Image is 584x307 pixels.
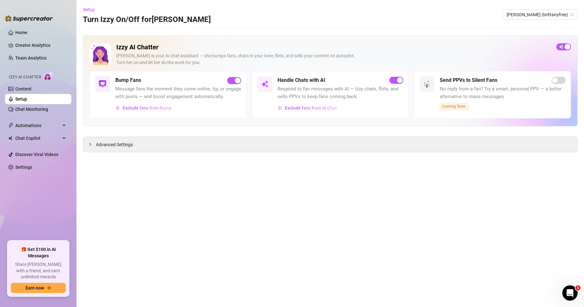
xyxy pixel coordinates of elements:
[99,80,106,88] img: svg%3e
[423,80,431,88] img: svg%3e
[15,55,47,61] a: Team Analytics
[15,133,61,143] span: Chat Copilot
[440,76,497,84] h5: Send PPVs to Silent Fans
[15,96,27,102] a: Setup
[278,76,325,84] h5: Handle Chats with AI
[11,283,66,293] button: Earn nowarrow-right
[278,103,337,113] button: Exclude fans from AI Chat
[15,30,27,35] a: Home
[116,53,551,66] div: [PERSON_NAME] is your AI chat assistant — she bumps fans, chats in your tone, flirts, and sells y...
[15,40,66,50] a: Creator Analytics
[507,10,574,19] span: Brittany (brittanyfree)
[83,15,211,25] h3: Turn Izzy On/Off for [PERSON_NAME]
[15,152,58,157] a: Discover Viral Videos
[123,105,172,111] span: Exclude fans from Bump
[115,76,141,84] h5: Bump Fans
[15,165,32,170] a: Settings
[570,13,574,17] span: team
[116,43,551,51] h2: Izzy AI Chatter
[8,136,12,140] img: Chat Copilot
[9,74,41,80] span: Izzy AI Chatter
[47,286,51,290] span: arrow-right
[285,105,337,111] span: Exclude fans from AI Chat
[116,106,120,110] img: svg%3e
[88,141,96,148] div: collapsed
[278,85,403,100] span: Respond to fan messages with AI — Izzy chats, flirts, and sells PPVs to keep fans coming back.
[83,7,95,12] span: Setup
[15,120,61,131] span: Automations
[440,103,468,110] span: Coming Soon
[11,246,66,259] span: 🎁 Get $100 in AI Messages
[15,107,48,112] a: Chat Monitoring
[261,80,269,88] img: svg%3e
[88,142,92,146] span: collapsed
[278,106,282,110] img: svg%3e
[44,72,54,81] img: AI Chatter
[562,285,578,301] iframe: Intercom live chat
[96,141,133,148] span: Advanced Settings
[15,86,32,91] a: Content
[115,85,241,100] span: Message fans the moment they come online, tip, or engage with posts — and boost engagement automa...
[8,123,13,128] span: thunderbolt
[25,285,44,290] span: Earn now
[83,4,100,15] button: Setup
[11,261,66,280] span: Share [PERSON_NAME] with a friend, and earn unlimited rewards
[5,15,53,22] img: logo-BBDzfeDw.svg
[440,85,566,100] span: No reply from a fan? Try a smart, personal PPV — a better alternative to mass messages.
[115,103,172,113] button: Exclude fans from Bump
[575,285,580,290] span: 1
[90,43,111,65] img: Izzy AI Chatter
